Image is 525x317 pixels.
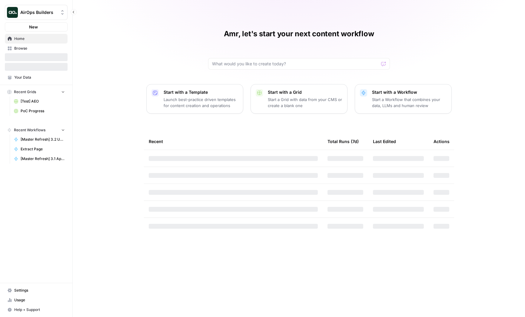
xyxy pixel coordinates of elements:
[268,96,342,109] p: Start a Grid with data from your CMS or create a blank one
[146,84,243,114] button: Start with a TemplateLaunch best-practice driven templates for content creation and operations
[212,61,379,67] input: What would you like to create today?
[164,89,238,95] p: Start with a Template
[5,126,68,135] button: Recent Workflows
[224,29,374,39] h1: Amr, let's start your next content workflow
[327,133,359,150] div: Total Runs (7d)
[372,89,447,95] p: Start with a Workflow
[5,5,68,20] button: Workspace: AirOps Builders
[14,46,65,51] span: Browse
[29,24,38,30] span: New
[11,154,68,164] a: [Master Refresh] 3.1 Apply Changes
[21,99,65,104] span: [Test] AEO
[21,156,65,162] span: [Master Refresh] 3.1 Apply Changes
[11,106,68,116] a: PoC Progress
[5,22,68,31] button: New
[14,307,65,312] span: Help + Support
[14,75,65,80] span: Your Data
[5,34,68,44] a: Home
[7,7,18,18] img: AirOps Builders Logo
[11,135,68,144] a: [Master Refresh] 3.2 Update Statistics
[5,295,68,305] a: Usage
[5,87,68,96] button: Recent Grids
[14,127,45,133] span: Recent Workflows
[21,146,65,152] span: Extract Page
[21,108,65,114] span: PoC Progress
[5,286,68,295] a: Settings
[251,84,347,114] button: Start with a GridStart a Grid with data from your CMS or create a blank one
[11,96,68,106] a: [Test] AEO
[14,288,65,293] span: Settings
[14,36,65,41] span: Home
[5,305,68,315] button: Help + Support
[21,137,65,142] span: [Master Refresh] 3.2 Update Statistics
[14,297,65,303] span: Usage
[268,89,342,95] p: Start with a Grid
[164,96,238,109] p: Launch best-practice driven templates for content creation and operations
[5,73,68,82] a: Your Data
[149,133,318,150] div: Recent
[355,84,452,114] button: Start with a WorkflowStart a Workflow that combines your data, LLMs and human review
[11,144,68,154] a: Extract Page
[14,89,36,95] span: Recent Grids
[372,96,447,109] p: Start a Workflow that combines your data, LLMs and human review
[373,133,396,150] div: Last Edited
[5,44,68,53] a: Browse
[20,9,57,15] span: AirOps Builders
[434,133,450,150] div: Actions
